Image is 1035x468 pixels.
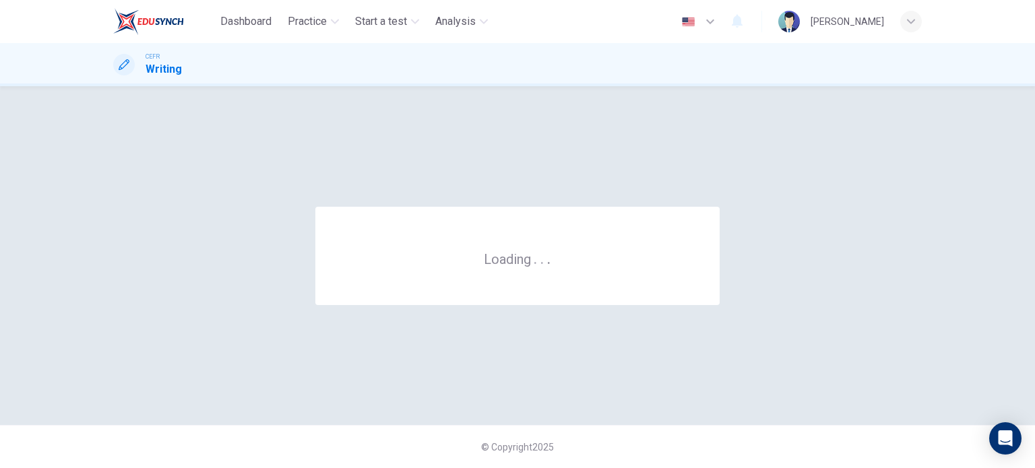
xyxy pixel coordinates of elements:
div: Open Intercom Messenger [989,422,1022,455]
button: Analysis [430,9,493,34]
span: Practice [288,13,327,30]
h1: Writing [146,61,182,77]
div: [PERSON_NAME] [811,13,884,30]
span: CEFR [146,52,160,61]
span: Analysis [435,13,476,30]
img: EduSynch logo [113,8,184,35]
button: Start a test [350,9,425,34]
h6: . [533,246,538,269]
h6: Loading [484,250,551,267]
button: Dashboard [215,9,277,34]
span: Start a test [355,13,407,30]
h6: . [546,246,551,269]
a: EduSynch logo [113,8,215,35]
h6: . [540,246,544,269]
span: © Copyright 2025 [481,442,554,453]
button: Practice [282,9,344,34]
img: Profile picture [778,11,800,32]
span: Dashboard [220,13,272,30]
img: en [680,17,697,27]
